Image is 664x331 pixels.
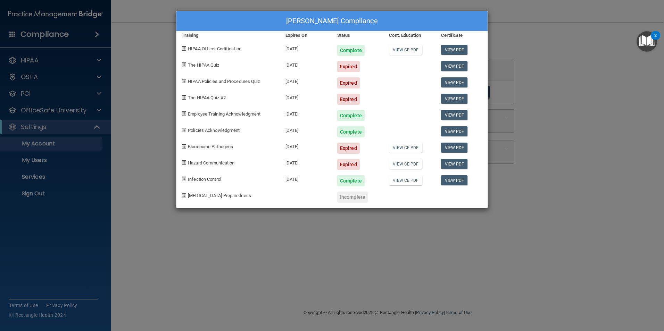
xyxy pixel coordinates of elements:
div: Complete [337,175,365,186]
div: Training [176,31,280,40]
span: Employee Training Acknowledgment [188,111,260,117]
div: Expired [337,61,360,72]
a: View PDF [441,110,468,120]
div: [DATE] [280,105,332,121]
div: [DATE] [280,88,332,105]
span: HIPAA Policies and Procedures Quiz [188,79,260,84]
a: View PDF [441,126,468,136]
a: View PDF [441,175,468,185]
a: View PDF [441,45,468,55]
button: Open Resource Center, 2 new notifications [637,31,657,52]
div: Complete [337,45,365,56]
span: The HIPAA Quiz #2 [188,95,226,100]
div: [PERSON_NAME] Compliance [176,11,488,31]
span: HIPAA Officer Certification [188,46,241,51]
a: View CE PDF [389,143,422,153]
a: View PDF [441,143,468,153]
div: Expires On [280,31,332,40]
a: View CE PDF [389,175,422,185]
div: Expired [337,77,360,88]
a: View CE PDF [389,159,422,169]
div: [DATE] [280,40,332,56]
div: [DATE] [280,137,332,154]
a: View CE PDF [389,45,422,55]
span: Hazard Communication [188,160,234,165]
div: [DATE] [280,72,332,88]
div: [DATE] [280,121,332,137]
div: Status [332,31,384,40]
div: Cont. Education [384,31,435,40]
div: Complete [337,126,365,137]
div: Expired [337,94,360,105]
div: Expired [337,159,360,170]
div: [DATE] [280,154,332,170]
span: Bloodborne Pathogens [188,144,233,149]
span: Infection Control [188,177,221,182]
a: View PDF [441,159,468,169]
div: Expired [337,143,360,154]
a: View PDF [441,77,468,87]
div: Incomplete [337,192,368,203]
a: View PDF [441,61,468,71]
iframe: Drift Widget Chat Controller [544,282,656,309]
div: [DATE] [280,170,332,186]
a: View PDF [441,94,468,104]
span: [MEDICAL_DATA] Preparedness [188,193,251,198]
div: 2 [654,35,657,44]
span: Policies Acknowledgment [188,128,240,133]
span: The HIPAA Quiz [188,62,219,68]
div: [DATE] [280,56,332,72]
div: Certificate [436,31,488,40]
div: Complete [337,110,365,121]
